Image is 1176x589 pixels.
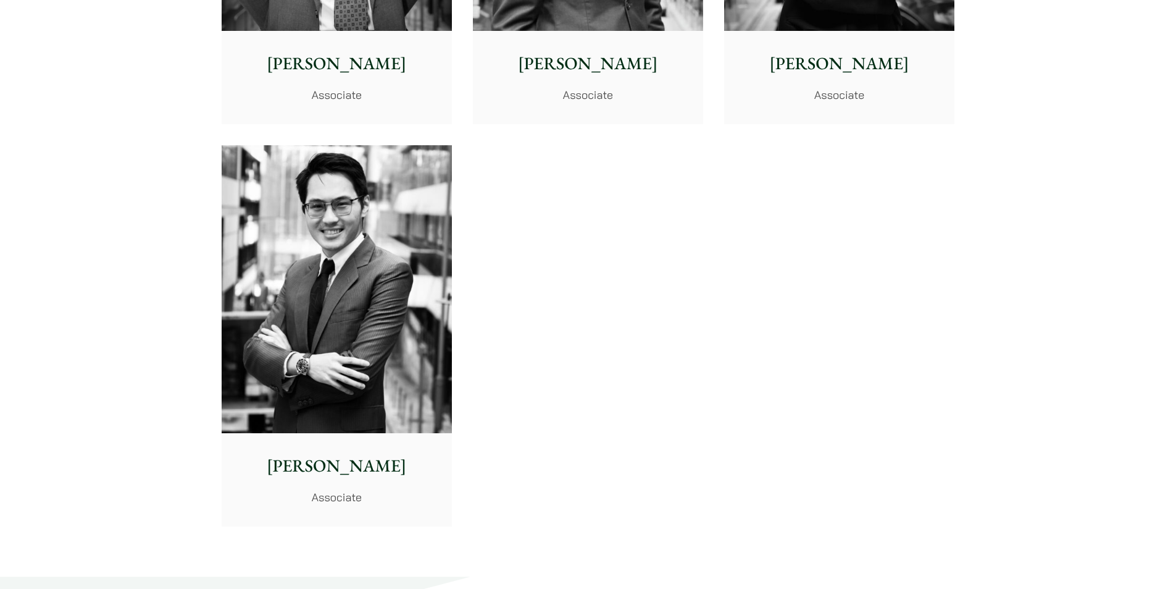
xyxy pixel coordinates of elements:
p: Associate [483,87,693,103]
p: [PERSON_NAME] [231,453,442,479]
p: [PERSON_NAME] [483,51,693,77]
p: Associate [231,489,442,506]
p: [PERSON_NAME] [231,51,442,77]
p: Associate [734,87,945,103]
p: [PERSON_NAME] [734,51,945,77]
a: [PERSON_NAME] Associate [222,145,452,527]
p: Associate [231,87,442,103]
